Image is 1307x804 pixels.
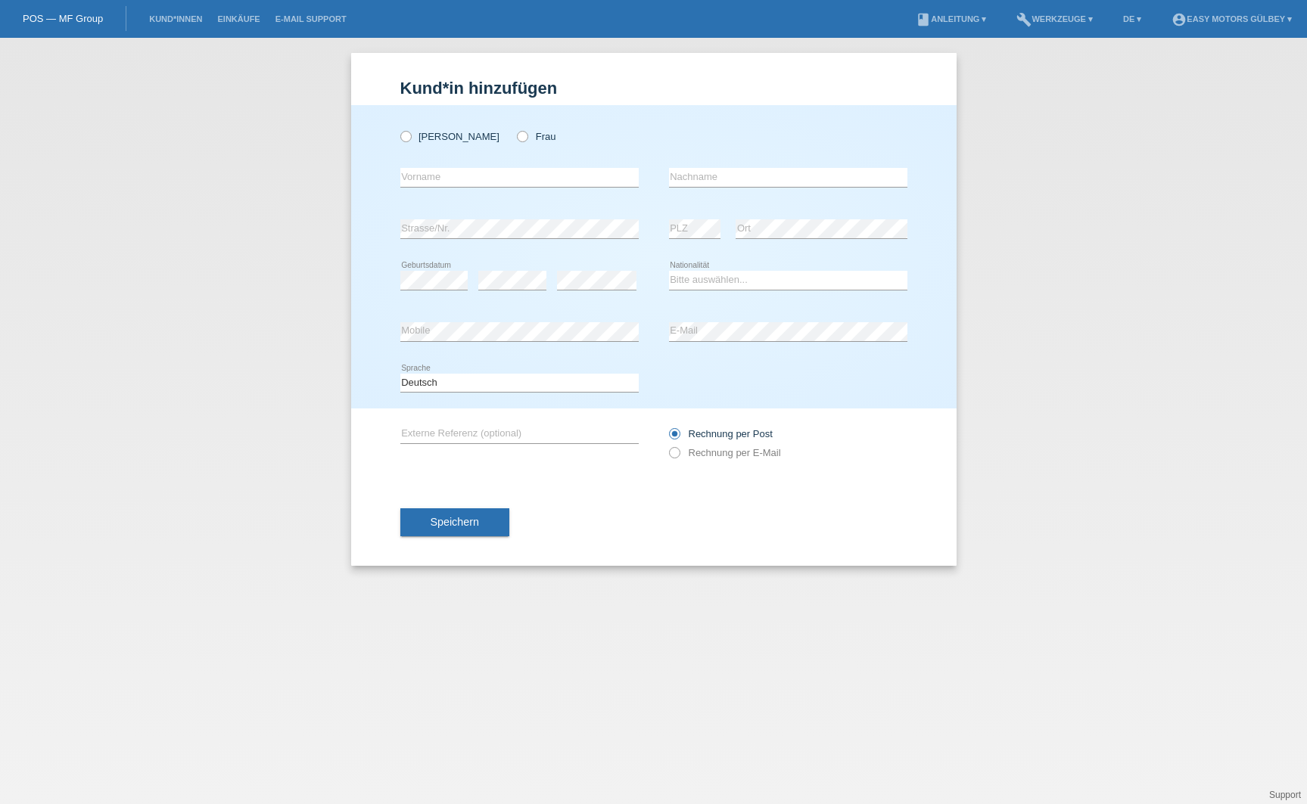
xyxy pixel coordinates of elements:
[268,14,354,23] a: E-Mail Support
[431,516,479,528] span: Speichern
[669,447,679,466] input: Rechnung per E-Mail
[1016,12,1032,27] i: build
[1116,14,1149,23] a: DE ▾
[1009,14,1100,23] a: buildWerkzeuge ▾
[400,131,499,142] label: [PERSON_NAME]
[1172,12,1187,27] i: account_circle
[400,131,410,141] input: [PERSON_NAME]
[1269,790,1301,800] a: Support
[142,14,210,23] a: Kund*innen
[916,12,931,27] i: book
[1164,14,1299,23] a: account_circleEasy Motors Gülbey ▾
[400,508,509,537] button: Speichern
[517,131,555,142] label: Frau
[210,14,267,23] a: Einkäufe
[669,447,781,458] label: Rechnung per E-Mail
[23,13,103,24] a: POS — MF Group
[669,428,773,439] label: Rechnung per Post
[400,79,907,98] h1: Kund*in hinzufügen
[908,14,994,23] a: bookAnleitung ▾
[669,428,679,447] input: Rechnung per Post
[517,131,527,141] input: Frau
